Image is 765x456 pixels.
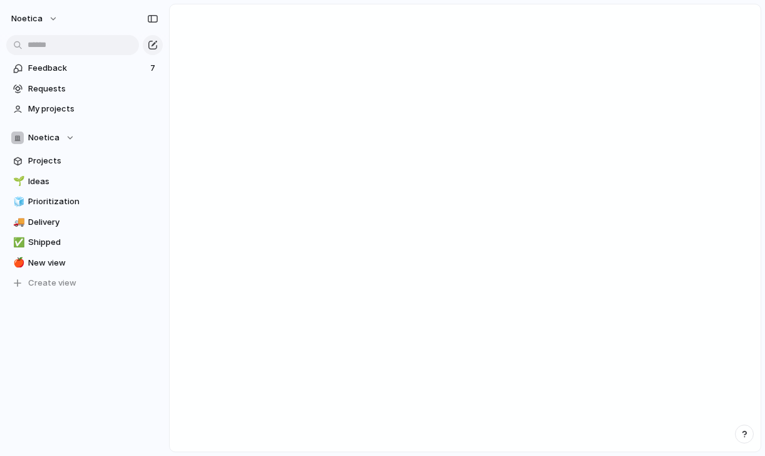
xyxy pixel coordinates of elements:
[13,174,22,189] div: 🌱
[6,9,64,29] button: Noetica
[28,216,158,229] span: Delivery
[6,100,163,118] a: My projects
[28,277,76,289] span: Create view
[13,236,22,250] div: ✅
[28,175,158,188] span: Ideas
[6,172,163,191] a: 🌱Ideas
[6,213,163,232] a: 🚚Delivery
[28,195,158,208] span: Prioritization
[11,13,43,25] span: Noetica
[28,155,158,167] span: Projects
[28,236,158,249] span: Shipped
[6,59,163,78] a: Feedback7
[6,80,163,98] a: Requests
[6,254,163,272] a: 🍎New view
[28,83,158,95] span: Requests
[6,274,163,293] button: Create view
[6,192,163,211] a: 🧊Prioritization
[28,103,158,115] span: My projects
[6,128,163,147] button: Noetica
[6,233,163,252] a: ✅Shipped
[28,62,146,75] span: Feedback
[11,195,24,208] button: 🧊
[6,152,163,170] a: Projects
[11,257,24,269] button: 🍎
[13,195,22,209] div: 🧊
[13,215,22,229] div: 🚚
[28,257,158,269] span: New view
[13,256,22,270] div: 🍎
[11,236,24,249] button: ✅
[11,216,24,229] button: 🚚
[150,62,158,75] span: 7
[28,132,59,144] span: Noetica
[11,175,24,188] button: 🌱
